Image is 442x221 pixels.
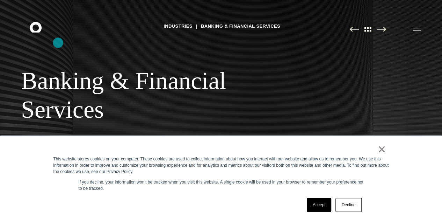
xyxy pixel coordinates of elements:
img: All Pages [361,27,375,32]
a: Decline [335,198,361,212]
a: Banking & Financial Services [201,21,280,32]
a: × [378,146,386,152]
img: Previous Page [349,27,359,32]
p: If you decline, your information won’t be tracked when you visit this website. A single cookie wi... [79,179,364,192]
div: Banking & Financial Services [21,67,314,124]
a: Accept [307,198,332,212]
button: Open [408,22,425,36]
div: This website stores cookies on your computer. These cookies are used to collect information about... [53,156,389,175]
img: Next Page [377,27,386,32]
a: Industries [164,21,193,32]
